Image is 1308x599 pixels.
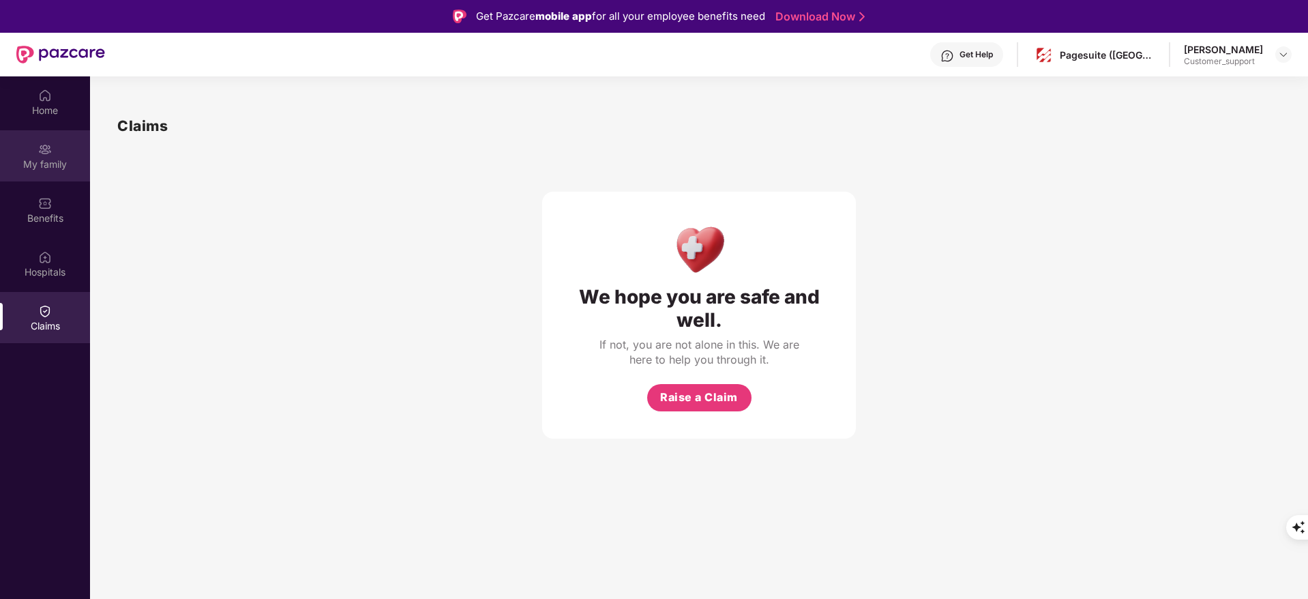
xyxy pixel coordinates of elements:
img: svg+xml;base64,PHN2ZyBpZD0iSG9zcGl0YWxzIiB4bWxucz0iaHR0cDovL3d3dy53My5vcmcvMjAwMC9zdmciIHdpZHRoPS... [38,250,52,264]
img: svg+xml;base64,PHN2ZyB3aWR0aD0iMjAiIGhlaWdodD0iMjAiIHZpZXdCb3g9IjAgMCAyMCAyMCIgZmlsbD0ibm9uZSIgeG... [38,143,52,156]
img: pagesuite-logo-center.png [1034,45,1054,65]
div: We hope you are safe and well. [569,285,829,332]
div: Get Pazcare for all your employee benefits need [476,8,765,25]
img: svg+xml;base64,PHN2ZyBpZD0iSGVscC0zMngzMiIgeG1sbnM9Imh0dHA6Ly93d3cudzMub3JnLzIwMDAvc3ZnIiB3aWR0aD... [940,49,954,63]
img: Logo [453,10,466,23]
h1: Claims [117,115,168,137]
img: Health Care [670,219,729,278]
img: svg+xml;base64,PHN2ZyBpZD0iSG9tZSIgeG1sbnM9Imh0dHA6Ly93d3cudzMub3JnLzIwMDAvc3ZnIiB3aWR0aD0iMjAiIG... [38,89,52,102]
img: New Pazcare Logo [16,46,105,63]
img: Stroke [859,10,865,24]
div: Pagesuite ([GEOGRAPHIC_DATA]) Private Limited [1060,48,1155,61]
div: Get Help [960,49,993,60]
div: Customer_support [1184,56,1263,67]
img: svg+xml;base64,PHN2ZyBpZD0iQ2xhaW0iIHhtbG5zPSJodHRwOi8vd3d3LnczLm9yZy8yMDAwL3N2ZyIgd2lkdGg9IjIwIi... [38,304,52,318]
div: [PERSON_NAME] [1184,43,1263,56]
span: Raise a Claim [660,389,738,406]
img: svg+xml;base64,PHN2ZyBpZD0iQmVuZWZpdHMiIHhtbG5zPSJodHRwOi8vd3d3LnczLm9yZy8yMDAwL3N2ZyIgd2lkdGg9Ij... [38,196,52,210]
a: Download Now [775,10,861,24]
button: Raise a Claim [647,384,752,411]
strong: mobile app [535,10,592,23]
div: If not, you are not alone in this. We are here to help you through it. [597,337,801,367]
img: svg+xml;base64,PHN2ZyBpZD0iRHJvcGRvd24tMzJ4MzIiIHhtbG5zPSJodHRwOi8vd3d3LnczLm9yZy8yMDAwL3N2ZyIgd2... [1278,49,1289,60]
